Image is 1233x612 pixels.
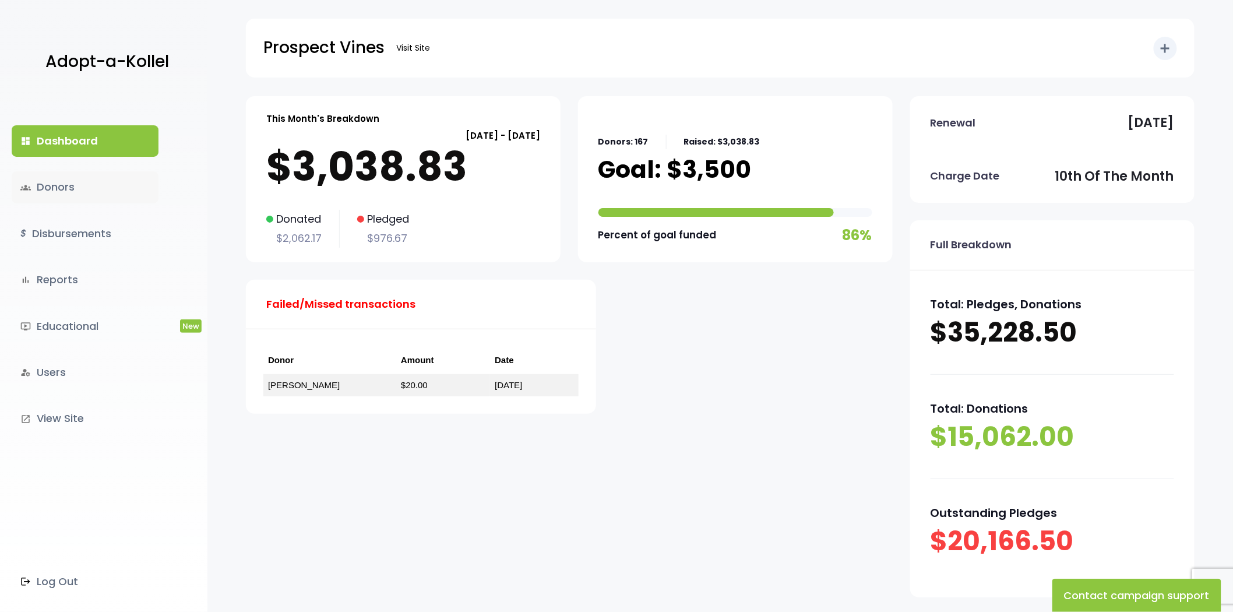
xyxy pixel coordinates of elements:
p: Total: Donations [931,398,1174,419]
p: $20,166.50 [931,523,1174,560]
a: $Disbursements [12,218,158,249]
p: $976.67 [357,229,409,248]
a: ondemand_videoEducationalNew [12,311,158,342]
p: [DATE] [1128,111,1174,135]
p: Renewal [931,114,976,132]
p: This Month's Breakdown [266,111,379,126]
i: launch [20,414,31,424]
i: add [1158,41,1172,55]
button: add [1154,37,1177,60]
a: Adopt-a-Kollel [40,34,169,90]
a: [DATE] [495,380,522,390]
i: ondemand_video [20,321,31,332]
p: $35,228.50 [931,315,1174,351]
p: Total: Pledges, Donations [931,294,1174,315]
p: $2,062.17 [266,229,322,248]
p: Percent of goal funded [598,226,717,244]
a: manage_accountsUsers [12,357,158,388]
a: $20.00 [401,380,428,390]
p: 10th of the month [1055,165,1174,188]
a: dashboardDashboard [12,125,158,157]
span: groups [20,182,31,193]
th: Donor [263,347,396,374]
p: Donated [266,210,322,228]
p: Full Breakdown [931,235,1012,254]
th: Amount [396,347,490,374]
button: Contact campaign support [1052,579,1221,612]
p: Charge Date [931,167,1000,185]
p: Failed/Missed transactions [266,295,415,314]
p: $3,038.83 [266,143,540,190]
a: bar_chartReports [12,264,158,296]
a: launchView Site [12,403,158,434]
p: $15,062.00 [931,419,1174,455]
th: Date [490,347,579,374]
a: [PERSON_NAME] [268,380,340,390]
p: Donors: 167 [598,135,649,149]
i: $ [20,226,26,242]
a: Log Out [12,566,158,597]
i: manage_accounts [20,367,31,378]
p: [DATE] - [DATE] [266,128,540,143]
p: Raised: $3,038.83 [684,135,760,149]
i: bar_chart [20,275,31,285]
p: Pledged [357,210,409,228]
a: groupsDonors [12,171,158,203]
p: 86% [843,223,872,248]
i: dashboard [20,136,31,146]
p: Prospect Vines [263,33,385,62]
p: Adopt-a-Kollel [45,47,169,76]
p: Goal: $3,500 [598,155,752,184]
span: New [180,319,202,333]
a: Visit Site [390,37,436,59]
p: Outstanding Pledges [931,502,1174,523]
